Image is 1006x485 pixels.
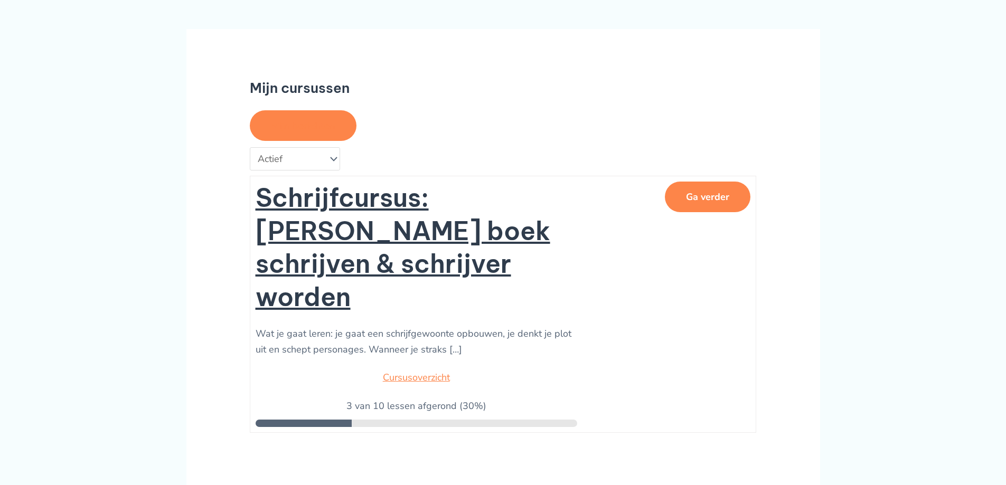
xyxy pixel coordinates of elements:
[250,110,356,141] a: Mijn berichten
[383,371,450,384] a: Cursusoverzicht
[256,182,577,313] a: Schrijfcursus: [PERSON_NAME] boek schrijven & schrijver worden
[665,182,750,212] button: Ga verder
[250,80,757,96] h1: Mijn cursussen
[256,326,577,357] p: Wat je gaat leren: je gaat een schrijfgewoonte opbouwen, je denkt je plot uit en schept personage...
[256,398,577,414] div: 3 van 10 lessen afgerond (30%)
